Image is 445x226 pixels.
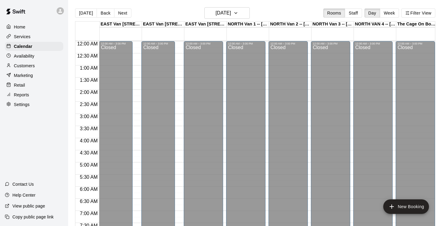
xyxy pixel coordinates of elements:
p: Availability [14,53,35,59]
div: EAST Van [STREET_ADDRESS] [100,22,142,27]
div: NORTH Van 3 -- [STREET_ADDRESS] [311,22,354,27]
p: Calendar [14,43,32,49]
a: Services [5,32,63,41]
button: Back [97,8,114,18]
div: EAST Van [STREET_ADDRESS] [184,22,227,27]
div: 12:00 AM – 3:00 PM [397,42,433,45]
a: Settings [5,100,63,109]
span: 3:30 AM [78,126,99,131]
a: Retail [5,81,63,90]
p: View public page [12,203,45,209]
span: 1:30 AM [78,78,99,83]
a: Customers [5,61,63,70]
button: Day [364,8,380,18]
a: Availability [5,52,63,61]
span: 12:30 AM [76,53,99,58]
div: 12:00 AM – 3:00 PM [186,42,221,45]
a: Home [5,22,63,32]
button: Rooms [323,8,345,18]
button: Filter View [401,8,435,18]
div: 12:00 AM – 3:00 PM [313,42,348,45]
span: 1:00 AM [78,65,99,71]
span: 5:00 AM [78,162,99,168]
span: 2:30 AM [78,102,99,107]
span: 5:30 AM [78,174,99,180]
span: 12:00 AM [76,41,99,46]
p: Customers [14,63,35,69]
button: [DATE] [75,8,97,18]
span: 7:00 AM [78,211,99,216]
div: The Cage On Boundary 1 -- [STREET_ADDRESS] ([PERSON_NAME] & [PERSON_NAME]), [GEOGRAPHIC_DATA] [396,22,439,27]
button: Next [114,8,131,18]
button: add [383,199,429,214]
p: Retail [14,82,25,88]
p: Home [14,24,25,30]
p: Services [14,34,31,40]
div: 12:00 AM – 3:00 PM [101,42,131,45]
p: Help Center [12,192,35,198]
div: 12:00 AM – 3:00 PM [270,42,306,45]
span: 6:30 AM [78,199,99,204]
span: 6:00 AM [78,187,99,192]
div: NORTH VAN 4 -- [STREET_ADDRESS] [354,22,396,27]
div: 12:00 AM – 3:00 PM [143,42,173,45]
a: Reports [5,90,63,99]
a: Marketing [5,71,63,80]
div: EAST Van [STREET_ADDRESS] [142,22,184,27]
a: Calendar [5,42,63,51]
p: Copy public page link [12,214,54,220]
div: NORTH Van 2 -- [STREET_ADDRESS] [269,22,311,27]
p: Marketing [14,72,33,78]
div: 12:00 AM – 3:00 PM [355,42,391,45]
div: 12:00 AM – 3:00 PM [228,42,264,45]
span: 2:00 AM [78,90,99,95]
span: 4:30 AM [78,150,99,155]
span: 3:00 AM [78,114,99,119]
button: Staff [345,8,362,18]
button: [DATE] [204,7,250,19]
span: 4:00 AM [78,138,99,143]
p: Contact Us [12,181,34,187]
p: Settings [14,101,30,108]
p: Reports [14,92,29,98]
div: NORTH Van 1 -- [STREET_ADDRESS] [227,22,269,27]
h6: [DATE] [216,9,231,17]
button: Week [380,8,399,18]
